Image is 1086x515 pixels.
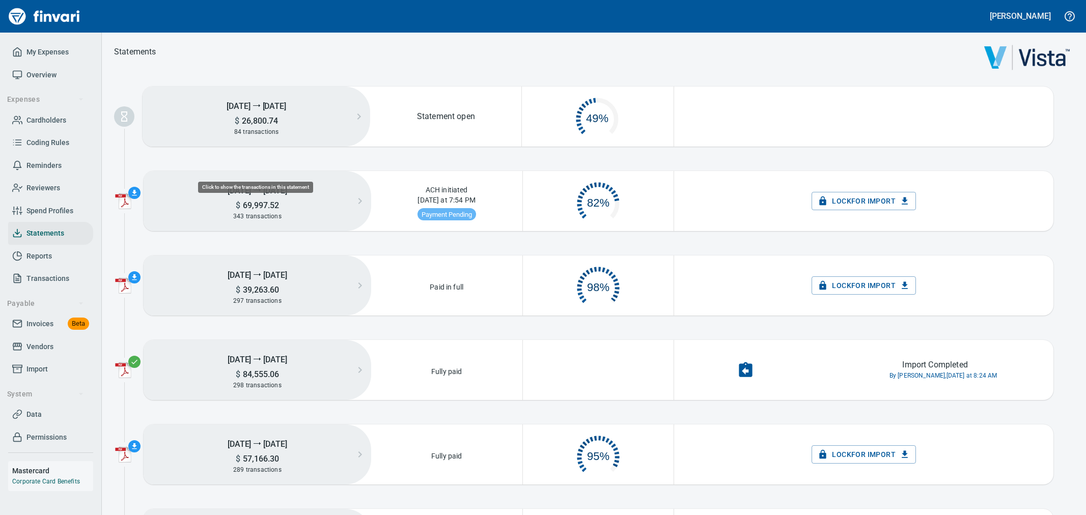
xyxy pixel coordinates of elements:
button: System [3,385,88,404]
span: $ [236,285,240,295]
button: Undo Import Completion [731,355,761,385]
h5: [DATE] ⭢ [DATE] [144,180,371,200]
a: Permissions [8,426,93,449]
span: $ [236,369,240,379]
a: Vendors [8,335,93,358]
h5: [DATE] ⭢ [DATE] [144,434,371,453]
span: $ [235,116,239,126]
p: Paid in full [427,279,466,292]
button: 95% [523,425,674,484]
img: adobe-pdf-icon.png [115,446,131,463]
a: Overview [8,64,93,87]
span: 84,555.06 [240,369,279,379]
a: Spend Profiles [8,199,93,222]
button: [DATE] ⭢ [DATE]$26,800.7484 transactions [143,87,370,147]
span: Beta [68,318,89,330]
span: Expenses [7,93,84,106]
a: Reports [8,245,93,268]
p: [DATE] at 7:54 PM [414,195,479,208]
span: Transactions [26,272,69,285]
a: Transactions [8,267,93,290]
span: 297 transactions [233,297,282,304]
span: Vendors [26,340,53,353]
span: 26,800.74 [239,116,278,126]
button: [DATE] ⭢ [DATE]$69,997.52343 transactions [144,171,371,231]
a: Data [8,403,93,426]
a: InvoicesBeta [8,312,93,335]
button: Lockfor Import [812,192,916,211]
a: Reviewers [8,177,93,199]
img: adobe-pdf-icon.png [115,277,131,294]
span: 343 transactions [233,213,282,220]
a: Coding Rules [8,131,93,154]
h5: [PERSON_NAME] [990,11,1051,21]
nav: breadcrumb [114,46,156,58]
a: My Expenses [8,41,93,64]
a: Statements [8,222,93,245]
span: Permissions [26,431,67,444]
button: 82% [523,171,674,231]
button: Payable [3,294,88,313]
span: Overview [26,69,57,81]
img: adobe-pdf-icon.png [115,362,131,378]
span: Reviewers [26,182,60,194]
p: Statements [114,46,156,58]
span: Payable [7,297,84,310]
a: Import [8,358,93,381]
img: adobe-pdf-icon.png [115,193,131,209]
span: Lock for Import [820,279,908,292]
p: Statement open [417,110,475,123]
span: Reports [26,250,52,263]
span: System [7,388,84,400]
button: Expenses [3,90,88,109]
button: Lockfor Import [812,445,916,464]
span: Lock for Import [820,195,908,208]
p: Fully paid [428,363,465,377]
a: Cardholders [8,109,93,132]
img: vista.png [984,45,1070,70]
span: 57,166.30 [240,454,279,464]
span: $ [236,454,240,464]
button: [DATE] ⭢ [DATE]$39,263.60297 transactions [144,255,371,316]
span: 289 transactions [233,466,282,473]
span: 39,263.60 [240,285,279,295]
span: Lock for Import [820,448,908,461]
span: Reminders [26,159,62,172]
button: [DATE] ⭢ [DATE]$84,555.06298 transactions [144,340,371,400]
button: 98% [523,256,674,315]
button: Lockfor Import [812,276,916,295]
h5: [DATE] ⭢ [DATE] [143,96,370,116]
p: Import Completed [902,359,967,371]
span: Statements [26,227,64,240]
a: Corporate Card Benefits [12,478,80,485]
span: Payment Pending [417,211,476,218]
span: $ [236,201,240,210]
span: My Expenses [26,46,69,59]
button: [DATE] ⭢ [DATE]$57,166.30289 transactions [144,424,371,484]
a: Reminders [8,154,93,177]
p: Fully paid [428,448,465,461]
span: 298 transactions [233,382,282,389]
span: Cardholders [26,114,66,127]
span: Spend Profiles [26,205,73,217]
span: By [PERSON_NAME], [DATE] at 8:24 AM [889,371,997,381]
img: Finvari [6,4,82,28]
h5: [DATE] ⭢ [DATE] [144,349,371,369]
span: Data [26,408,42,421]
span: 69,997.52 [240,201,279,210]
button: [PERSON_NAME] [987,8,1053,24]
span: 84 transactions [234,128,279,135]
p: ACH initiated [423,182,471,195]
button: 49% [522,87,673,146]
span: Coding Rules [26,136,69,149]
span: Invoices [26,318,53,330]
h5: [DATE] ⭢ [DATE] [144,265,371,284]
span: Import [26,363,48,376]
h6: Mastercard [12,465,93,476]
